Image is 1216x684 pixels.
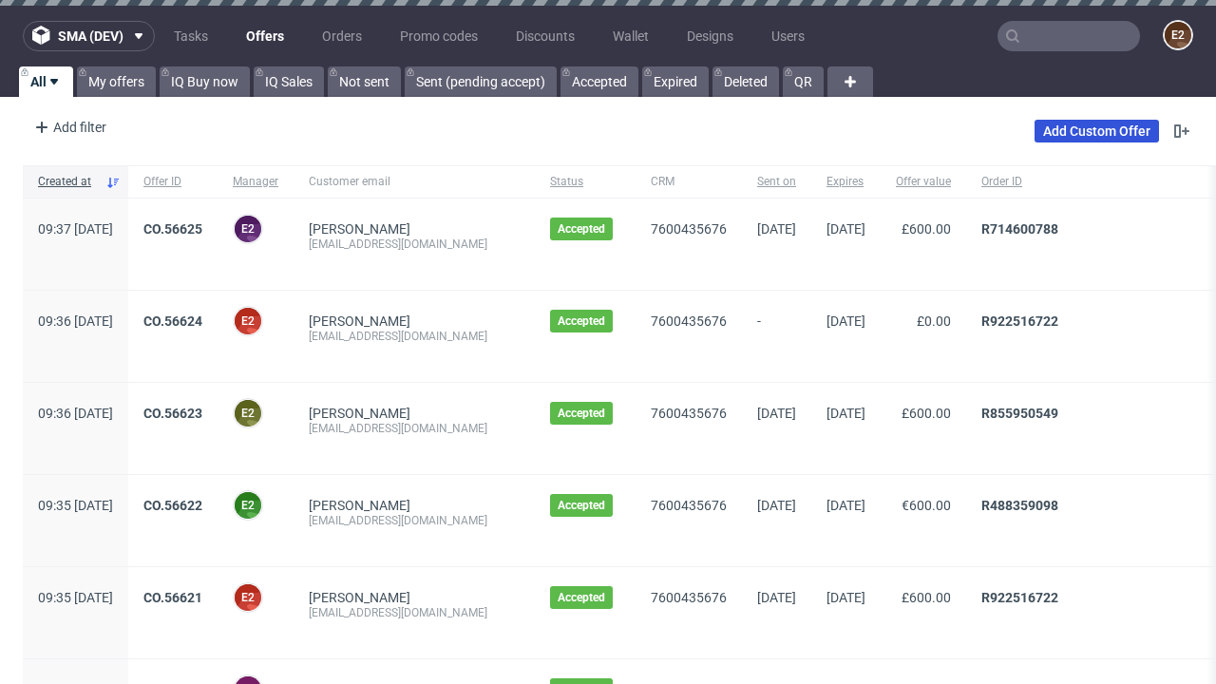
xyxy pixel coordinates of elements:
[328,66,401,97] a: Not sent
[783,66,824,97] a: QR
[651,313,727,329] a: 7600435676
[651,406,727,421] a: 7600435676
[917,313,951,329] span: £0.00
[23,21,155,51] button: sma (dev)
[504,21,586,51] a: Discounts
[1165,22,1191,48] figcaption: e2
[558,221,605,237] span: Accepted
[1035,120,1159,142] a: Add Custom Offer
[309,605,520,620] div: [EMAIL_ADDRESS][DOMAIN_NAME]
[143,221,202,237] a: CO.56625
[651,590,727,605] a: 7600435676
[826,406,865,421] span: [DATE]
[601,21,660,51] a: Wallet
[143,498,202,513] a: CO.56622
[143,174,202,190] span: Offer ID
[309,590,410,605] a: [PERSON_NAME]
[558,498,605,513] span: Accepted
[981,406,1058,421] a: R855950549
[143,406,202,421] a: CO.56623
[826,590,865,605] span: [DATE]
[27,112,110,142] div: Add filter
[143,590,202,605] a: CO.56621
[309,174,520,190] span: Customer email
[981,498,1058,513] a: R488359098
[760,21,816,51] a: Users
[38,313,113,329] span: 09:36 [DATE]
[254,66,324,97] a: IQ Sales
[712,66,779,97] a: Deleted
[389,21,489,51] a: Promo codes
[560,66,638,97] a: Accepted
[558,406,605,421] span: Accepted
[651,498,727,513] a: 7600435676
[309,406,410,421] a: [PERSON_NAME]
[311,21,373,51] a: Orders
[896,174,951,190] span: Offer value
[38,590,113,605] span: 09:35 [DATE]
[757,174,796,190] span: Sent on
[902,590,951,605] span: £600.00
[19,66,73,97] a: All
[981,174,1187,190] span: Order ID
[38,406,113,421] span: 09:36 [DATE]
[235,21,295,51] a: Offers
[826,174,865,190] span: Expires
[309,421,520,436] div: [EMAIL_ADDRESS][DOMAIN_NAME]
[757,498,796,513] span: [DATE]
[757,406,796,421] span: [DATE]
[405,66,557,97] a: Sent (pending accept)
[826,313,865,329] span: [DATE]
[981,221,1058,237] a: R714600788
[38,221,113,237] span: 09:37 [DATE]
[235,492,261,519] figcaption: e2
[757,590,796,605] span: [DATE]
[550,174,620,190] span: Status
[235,308,261,334] figcaption: e2
[235,400,261,427] figcaption: e2
[642,66,709,97] a: Expired
[309,498,410,513] a: [PERSON_NAME]
[981,590,1058,605] a: R922516722
[651,174,727,190] span: CRM
[309,313,410,329] a: [PERSON_NAME]
[143,313,202,329] a: CO.56624
[558,313,605,329] span: Accepted
[902,498,951,513] span: €600.00
[902,406,951,421] span: £600.00
[77,66,156,97] a: My offers
[58,29,123,43] span: sma (dev)
[309,237,520,252] div: [EMAIL_ADDRESS][DOMAIN_NAME]
[309,513,520,528] div: [EMAIL_ADDRESS][DOMAIN_NAME]
[309,329,520,344] div: [EMAIL_ADDRESS][DOMAIN_NAME]
[826,221,865,237] span: [DATE]
[38,174,98,190] span: Created at
[675,21,745,51] a: Designs
[309,221,410,237] a: [PERSON_NAME]
[38,498,113,513] span: 09:35 [DATE]
[757,221,796,237] span: [DATE]
[826,498,865,513] span: [DATE]
[558,590,605,605] span: Accepted
[902,221,951,237] span: £600.00
[160,66,250,97] a: IQ Buy now
[651,221,727,237] a: 7600435676
[235,584,261,611] figcaption: e2
[233,174,278,190] span: Manager
[235,216,261,242] figcaption: e2
[162,21,219,51] a: Tasks
[981,313,1058,329] a: R922516722
[757,313,796,359] span: -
